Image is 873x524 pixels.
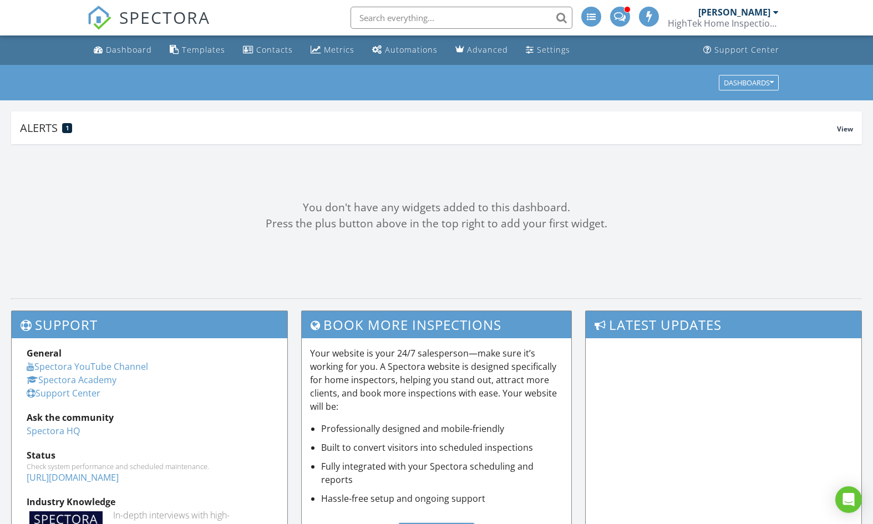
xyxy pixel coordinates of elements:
a: Support Center [27,387,100,399]
a: Spectora HQ [27,425,80,437]
li: Professionally designed and mobile-friendly [321,422,562,435]
a: Automations (Basic) [368,40,442,60]
a: SPECTORA [87,15,210,38]
div: [PERSON_NAME] [698,7,770,18]
div: Automations [385,44,438,55]
h3: Support [12,311,287,338]
div: You don't have any widgets added to this dashboard. [11,200,862,216]
div: Check system performance and scheduled maintenance. [27,462,272,471]
div: Ask the community [27,411,272,424]
div: Templates [182,44,225,55]
a: Support Center [699,40,784,60]
a: Spectora YouTube Channel [27,360,148,373]
div: Settings [537,44,570,55]
h3: Latest Updates [586,311,861,338]
div: Advanced [467,44,508,55]
div: Open Intercom Messenger [835,486,862,513]
span: 1 [66,124,69,132]
span: View [837,124,853,134]
li: Hassle-free setup and ongoing support [321,492,562,505]
a: Contacts [238,40,297,60]
div: Press the plus button above in the top right to add your first widget. [11,216,862,232]
div: Dashboard [106,44,152,55]
div: Dashboards [724,79,774,87]
button: Dashboards [719,75,779,90]
div: Status [27,449,272,462]
span: SPECTORA [119,6,210,29]
a: Metrics [306,40,359,60]
a: Advanced [451,40,512,60]
a: Dashboard [89,40,156,60]
h3: Book More Inspections [302,311,571,338]
div: Alerts [20,120,837,135]
strong: General [27,347,62,359]
div: Industry Knowledge [27,495,272,508]
a: Templates [165,40,230,60]
img: The Best Home Inspection Software - Spectora [87,6,111,30]
a: Settings [521,40,575,60]
a: Spectora Academy [27,374,116,386]
div: Support Center [714,44,779,55]
a: [URL][DOMAIN_NAME] [27,471,119,484]
div: HighTek Home Inspections, LLC [668,18,779,29]
p: Your website is your 24/7 salesperson—make sure it’s working for you. A Spectora website is desig... [310,347,562,413]
li: Fully integrated with your Spectora scheduling and reports [321,460,562,486]
div: Metrics [324,44,354,55]
div: Contacts [256,44,293,55]
li: Built to convert visitors into scheduled inspections [321,441,562,454]
input: Search everything... [351,7,572,29]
